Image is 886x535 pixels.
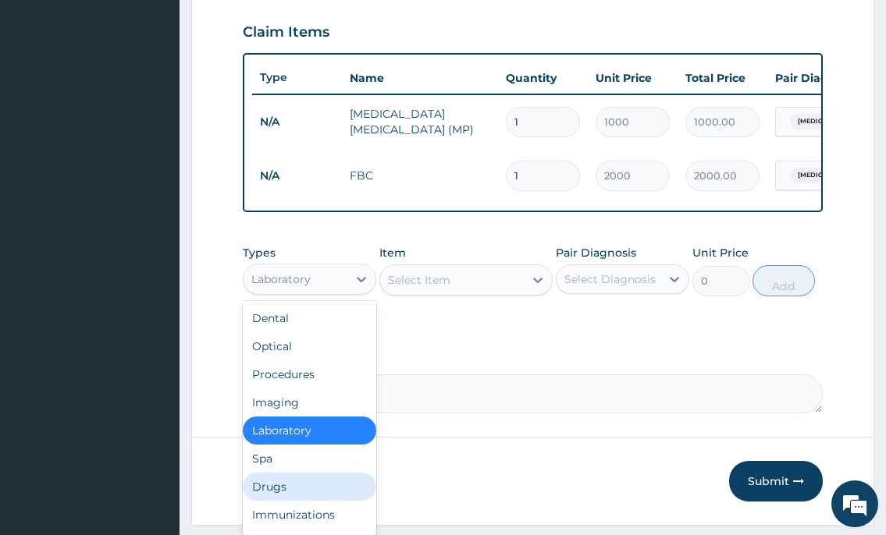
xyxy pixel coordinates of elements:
[556,245,636,260] label: Pair Diagnosis
[692,245,749,260] label: Unit Price
[243,388,376,416] div: Imaging
[243,360,376,388] div: Procedures
[243,473,376,501] div: Drugs
[81,87,262,108] div: Chat with us now
[251,271,311,287] div: Laboratory
[790,168,863,183] span: [MEDICAL_DATA]
[243,501,376,529] div: Immunizations
[379,245,406,260] label: Item
[753,265,815,296] button: Add
[342,98,498,145] td: [MEDICAL_DATA] [MEDICAL_DATA] (MP)
[729,461,823,501] button: Submit
[342,160,498,191] td: FBC
[790,114,863,129] span: [MEDICAL_DATA]
[256,8,294,45] div: Minimize live chat window
[252,63,342,92] th: Type
[678,62,767,94] th: Total Price
[342,62,498,94] th: Name
[243,445,376,473] div: Spa
[252,108,342,136] td: N/A
[29,78,63,117] img: d_794563401_company_1708531726252_794563401
[252,161,342,190] td: N/A
[564,271,656,287] div: Select Diagnosis
[498,62,588,94] th: Quantity
[243,353,822,366] label: Comment
[91,165,215,323] span: We're online!
[243,416,376,445] div: Laboratory
[8,363,297,418] textarea: Type your message and hit 'Enter'
[388,272,450,288] div: Select Item
[243,332,376,360] div: Optical
[243,304,376,332] div: Dental
[588,62,678,94] th: Unit Price
[243,246,276,260] label: Types
[243,24,329,41] h3: Claim Items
